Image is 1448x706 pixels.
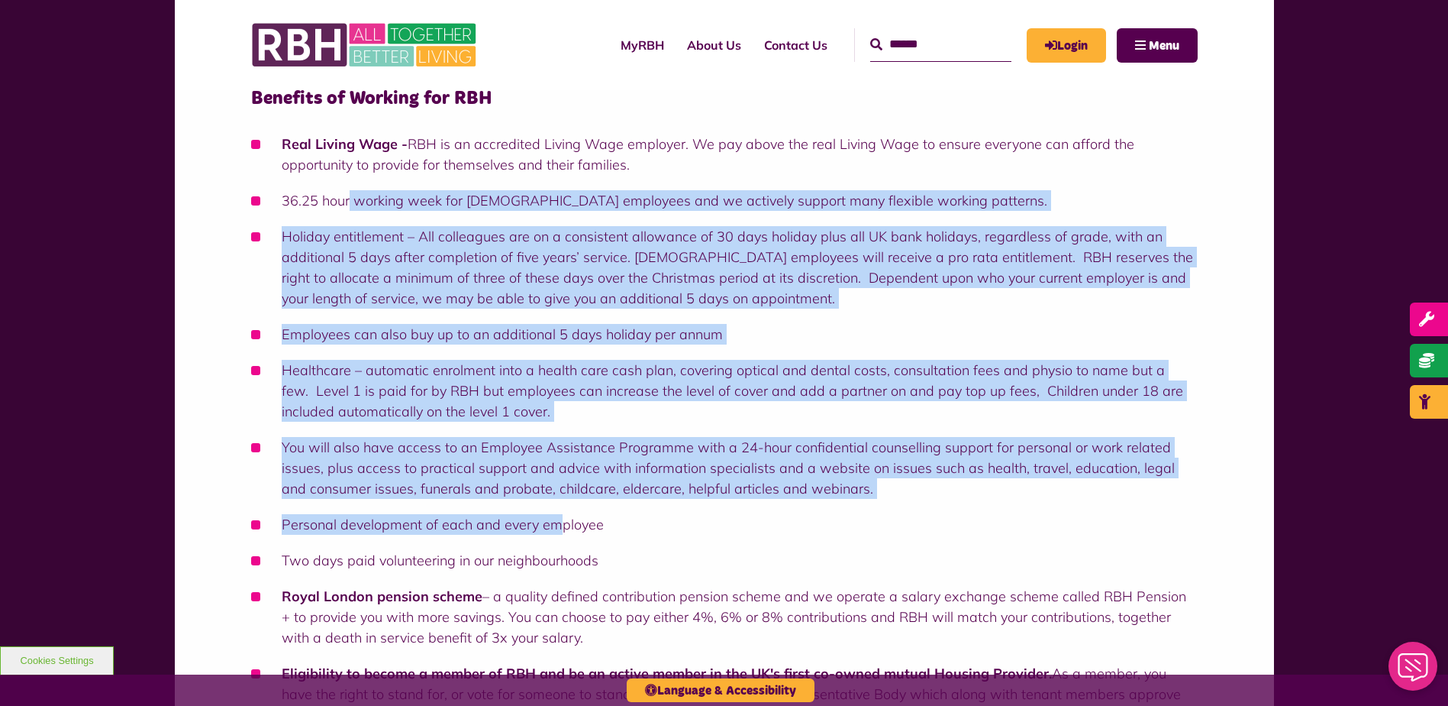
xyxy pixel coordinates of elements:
[753,24,839,66] a: Contact Us
[251,324,1198,345] li: Employees can also buy up to an additional 5 days holiday per annum
[676,24,753,66] a: About Us
[251,586,1198,648] li: – a quality defined contribution pension scheme and we operate a salary exchange scheme called RB...
[282,588,482,605] strong: Royal London pension scheme
[251,87,1198,111] h4: Benefits of Working for RBH
[251,15,480,75] img: RBH
[251,360,1198,422] li: Healthcare – automatic enrolment into a health care cash plan, covering optical and dental costs,...
[870,28,1011,61] input: Search
[1117,28,1198,63] button: Navigation
[251,226,1198,309] li: Holiday entitlement – All colleagues are on a consistent allowance of 30 days holiday plus all UK...
[1379,637,1448,706] iframe: Netcall Web Assistant for live chat
[251,514,1198,535] li: Personal development of each and every employee
[609,24,676,66] a: MyRBH
[282,665,1052,682] strong: Eligibility to become a member of RBH and be an active member in the UK's first co-owned mutual H...
[282,135,408,153] strong: Real Living Wage -
[1149,40,1179,52] span: Menu
[627,678,814,702] button: Language & Accessibility
[251,134,1198,175] li: RBH is an accredited Living Wage employer. We pay above the real Living Wage to ensure everyone c...
[251,437,1198,499] li: You will also have access to an Employee Assistance Programme with a 24-hour confidential counsel...
[1027,28,1106,63] a: MyRBH
[251,550,1198,571] li: Two days paid volunteering in our neighbourhoods
[251,190,1198,211] li: 36.25 hour working week for [DEMOGRAPHIC_DATA] employees and we actively support many flexible wo...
